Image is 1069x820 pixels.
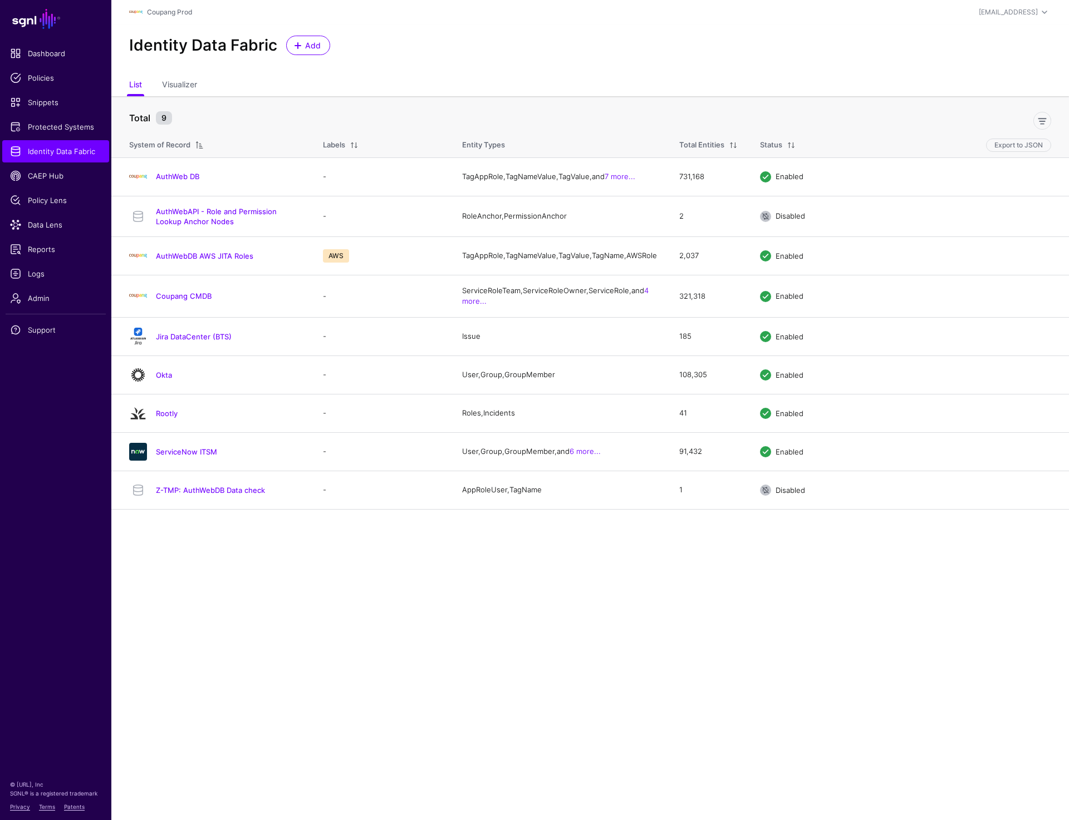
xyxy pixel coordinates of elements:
[668,355,749,394] td: 108,305
[605,172,635,181] a: 7 more...
[2,287,109,309] a: Admin
[312,157,451,196] td: -
[156,292,212,300] a: Coupang CMDB
[668,432,749,471] td: 91,432
[323,140,345,151] div: Labels
[312,275,451,317] td: -
[10,789,101,798] p: SGNL® is a registered trademark
[312,355,451,394] td: -
[668,275,749,317] td: 321,318
[129,6,143,19] img: svg+xml;base64,PHN2ZyBpZD0iTG9nbyIgeG1sbnM9Imh0dHA6Ly93d3cudzMub3JnLzIwMDAvc3ZnIiB3aWR0aD0iMTIxLj...
[156,207,277,226] a: AuthWebAPI - Role and Permission Lookup Anchor Nodes
[451,196,668,236] td: RoleAnchor, PermissionAnchor
[776,292,803,300] span: Enabled
[129,287,147,305] img: svg+xml;base64,PHN2ZyBpZD0iTG9nbyIgeG1sbnM9Imh0dHA6Ly93d3cudzMub3JnLzIwMDAvc3ZnIiB3aWR0aD0iMTIxLj...
[156,409,178,418] a: Rootly
[776,332,803,340] span: Enabled
[147,8,192,16] a: Coupang Prod
[2,214,109,236] a: Data Lens
[451,157,668,196] td: TagAppRole, TagNameValue, TagValue, and
[668,236,749,275] td: 2,037
[668,196,749,236] td: 2
[156,371,172,379] a: Okta
[10,268,101,279] span: Logs
[129,443,147,461] img: svg+xml;base64,PHN2ZyB3aWR0aD0iNjQiIGhlaWdodD0iNjQiIHZpZXdCb3g9IjAgMCA2NCA2NCIgZmlsbD0ibm9uZSIgeG...
[162,75,197,96] a: Visualizer
[10,244,101,255] span: Reports
[129,404,147,422] img: svg+xml;base64,PHN2ZyB3aWR0aD0iMjQiIGhlaWdodD0iMjQiIHZpZXdCb3g9IjAgMCAyNCAyNCIgZmlsbD0ibm9uZSIgeG...
[10,293,101,304] span: Admin
[776,172,803,181] span: Enabled
[156,332,232,341] a: Jira DataCenter (BTS)
[2,140,109,162] a: Identity Data Fabric
[668,471,749,509] td: 1
[156,486,265,495] a: Z-TMP: AuthWebDB Data check
[129,328,147,345] img: svg+xml;base64,PHN2ZyB3aWR0aD0iMTQxIiBoZWlnaHQ9IjE2NCIgdmlld0JveD0iMCAwIDE0MSAxNjQiIGZpbGw9Im5vbm...
[156,111,172,125] small: 9
[129,247,147,265] img: svg+xml;base64,PHN2ZyBpZD0iTG9nbyIgeG1sbnM9Imh0dHA6Ly93d3cudzMub3JnLzIwMDAvc3ZnIiB3aWR0aD0iMTIxLj...
[10,780,101,789] p: © [URL], Inc
[776,447,803,456] span: Enabled
[129,366,147,384] img: svg+xml;base64,PHN2ZyB3aWR0aD0iNjQiIGhlaWdodD0iNjQiIHZpZXdCb3g9IjAgMCA2NCA2NCIgZmlsbD0ibm9uZSIgeG...
[2,165,109,187] a: CAEP Hub
[668,157,749,196] td: 731,168
[776,485,805,494] span: Disabled
[979,7,1038,17] div: [EMAIL_ADDRESS]
[39,803,55,810] a: Terms
[10,324,101,335] span: Support
[129,168,147,186] img: svg+xml;base64,PHN2ZyBpZD0iTG9nbyIgeG1sbnM9Imh0dHA6Ly93d3cudzMub3JnLzIwMDAvc3ZnIiB3aWR0aD0iMTIxLj...
[10,170,101,181] span: CAEP Hub
[776,211,805,220] span: Disabled
[451,394,668,432] td: Roles, Incidents
[668,317,749,355] td: 185
[2,238,109,260] a: Reports
[312,471,451,509] td: -
[129,75,142,96] a: List
[776,408,803,417] span: Enabled
[2,263,109,285] a: Logs
[570,447,601,456] a: 6 more...
[312,317,451,355] td: -
[760,140,782,151] div: Status
[10,803,30,810] a: Privacy
[2,67,109,89] a: Policies
[462,140,505,149] span: Entity Types
[156,251,253,260] a: AuthWebDB AWS JITA Roles
[286,36,330,55] a: Add
[156,172,199,181] a: AuthWeb DB
[451,236,668,275] td: TagAppRole, TagNameValue, TagValue, TagName, AWSRole
[323,249,349,263] span: AWS
[10,97,101,108] span: Snippets
[304,39,322,51] span: Add
[10,146,101,157] span: Identity Data Fabric
[451,432,668,471] td: User, Group, GroupMember, and
[10,48,101,59] span: Dashboard
[312,432,451,471] td: -
[2,116,109,138] a: Protected Systems
[451,471,668,509] td: AppRoleUser, TagName
[129,140,190,151] div: System of Record
[129,112,150,124] strong: Total
[312,394,451,432] td: -
[129,36,277,55] h2: Identity Data Fabric
[986,139,1051,152] button: Export to JSON
[679,140,724,151] div: Total Entities
[668,394,749,432] td: 41
[451,275,668,317] td: ServiceRoleTeam, ServiceRoleOwner, ServiceRole, and
[451,355,668,394] td: User, Group, GroupMember
[10,219,101,230] span: Data Lens
[10,121,101,132] span: Protected Systems
[10,72,101,83] span: Policies
[64,803,85,810] a: Patents
[2,189,109,211] a: Policy Lens
[10,195,101,206] span: Policy Lens
[7,7,105,31] a: SGNL
[451,317,668,355] td: Issue
[776,370,803,379] span: Enabled
[312,196,451,236] td: -
[156,447,217,456] a: ServiceNow ITSM
[776,251,803,260] span: Enabled
[2,91,109,113] a: Snippets
[2,42,109,65] a: Dashboard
